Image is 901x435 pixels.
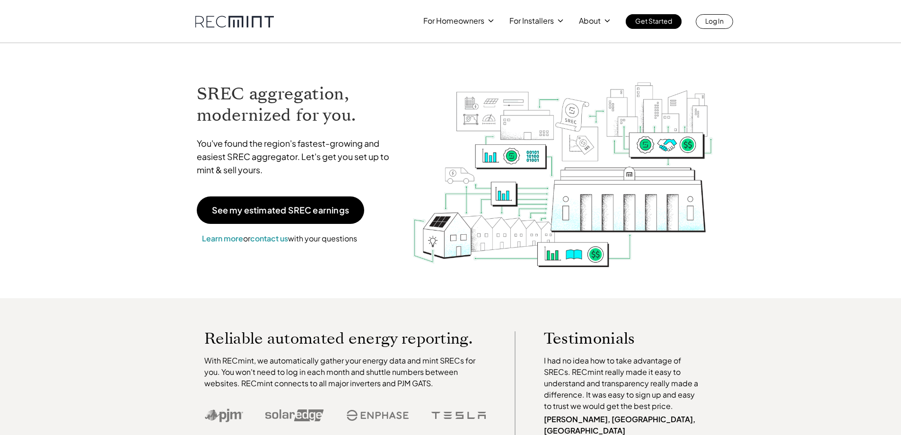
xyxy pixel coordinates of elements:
a: See my estimated SREC earnings [197,196,364,224]
a: contact us [250,233,288,243]
a: Learn more [202,233,243,243]
img: RECmint value cycle [412,57,714,270]
a: Get Started [626,14,682,29]
h1: SREC aggregation, modernized for you. [197,83,398,126]
p: I had no idea how to take advantage of SRECs. RECmint really made it easy to understand and trans... [544,355,703,412]
p: For Homeowners [423,14,484,27]
p: See my estimated SREC earnings [212,206,349,214]
p: With RECmint, we automatically gather your energy data and mint SRECs for you. You won't need to ... [204,355,486,389]
p: Log In [705,14,724,27]
p: or with your questions [197,232,362,245]
p: About [579,14,601,27]
p: You've found the region's fastest-growing and easiest SREC aggregator. Let's get you set up to mi... [197,137,398,177]
p: Get Started [635,14,672,27]
p: For Installers [509,14,554,27]
a: Log In [696,14,733,29]
p: Reliable automated energy reporting. [204,331,486,346]
p: Testimonials [544,331,685,346]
